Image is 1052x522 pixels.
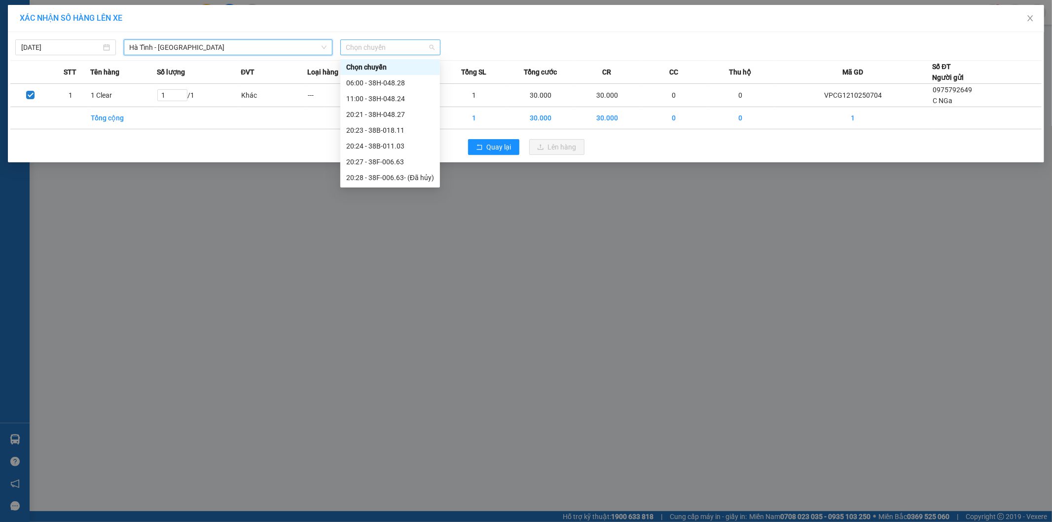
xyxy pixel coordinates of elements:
[12,12,62,62] img: logo.jpg
[441,84,508,107] td: 1
[476,144,483,151] span: rollback
[64,67,76,77] span: STT
[707,84,774,107] td: 0
[346,93,434,104] div: 11:00 - 38H-048.24
[21,42,101,53] input: 12/10/2025
[241,67,254,77] span: ĐVT
[92,24,412,37] li: Cổ Đạm, xã [GEOGRAPHIC_DATA], [GEOGRAPHIC_DATA]
[669,67,678,77] span: CC
[932,61,964,83] div: Số ĐT Người gửi
[346,141,434,151] div: 20:24 - 38B-011.03
[468,139,519,155] button: rollbackQuay lại
[241,84,307,107] td: Khác
[487,142,511,152] span: Quay lại
[346,77,434,88] div: 06:00 - 38H-048.28
[157,84,241,107] td: / 1
[774,84,932,107] td: VPCG1210250704
[574,107,641,129] td: 30.000
[933,86,972,94] span: 0975792649
[340,59,440,75] div: Chọn chuyến
[603,67,612,77] span: CR
[346,40,435,55] span: Chọn chuyến
[524,67,557,77] span: Tổng cước
[461,67,486,77] span: Tổng SL
[529,139,584,155] button: uploadLên hàng
[12,72,172,88] b: GỬI : VP [PERSON_NAME]
[641,84,707,107] td: 0
[641,107,707,129] td: 0
[508,107,574,129] td: 30.000
[508,84,574,107] td: 30.000
[307,84,374,107] td: ---
[321,44,327,50] span: down
[1016,5,1044,33] button: Close
[90,67,119,77] span: Tên hàng
[774,107,932,129] td: 1
[92,37,412,49] li: Hotline: 1900252555
[346,62,434,73] div: Chọn chuyến
[1026,14,1034,22] span: close
[346,172,434,183] div: 20:28 - 38F-006.63 - (Đã hủy)
[346,125,434,136] div: 20:23 - 38B-018.11
[707,107,774,129] td: 0
[50,84,90,107] td: 1
[307,67,338,77] span: Loại hàng
[130,40,326,55] span: Hà Tĩnh - Hà Nội
[346,156,434,167] div: 20:27 - 38F-006.63
[441,107,508,129] td: 1
[157,67,185,77] span: Số lượng
[729,67,751,77] span: Thu hộ
[90,84,157,107] td: 1 Clear
[20,13,122,23] span: XÁC NHẬN SỐ HÀNG LÊN XE
[346,109,434,120] div: 20:21 - 38H-048.27
[842,67,863,77] span: Mã GD
[933,97,952,105] span: C NGa
[574,84,641,107] td: 30.000
[90,107,157,129] td: Tổng cộng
